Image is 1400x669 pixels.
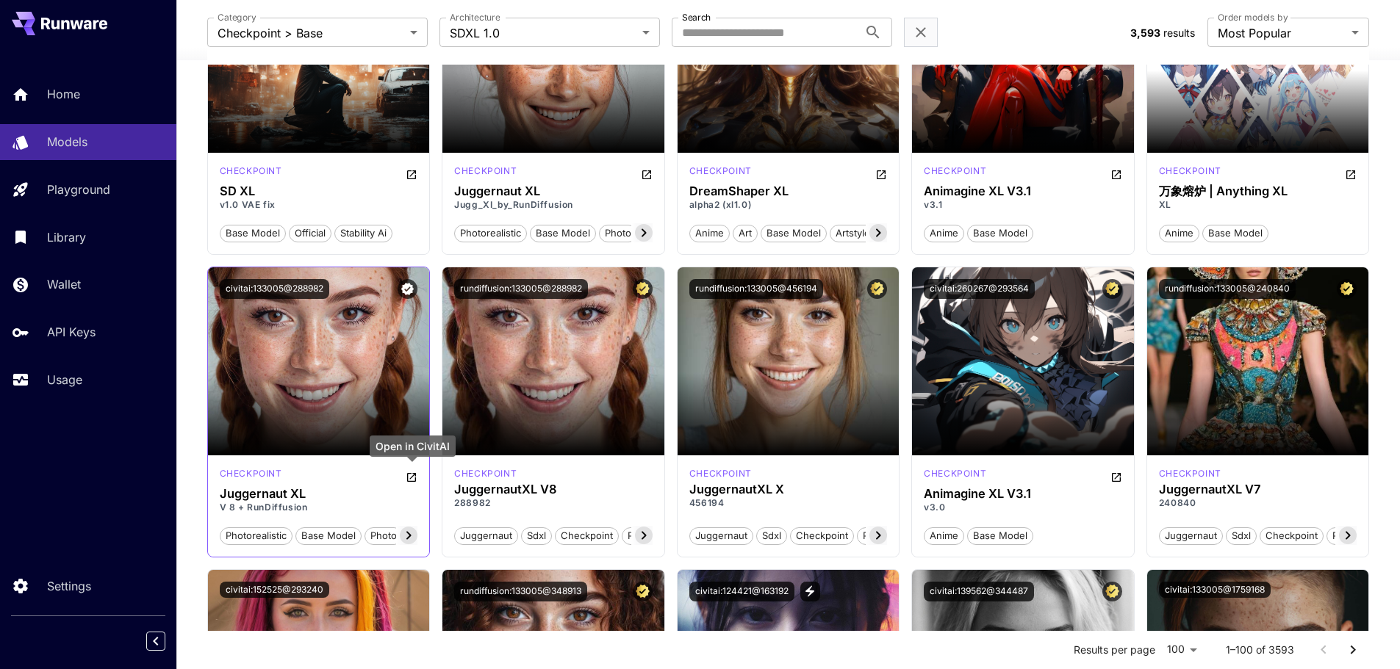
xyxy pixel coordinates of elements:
[924,223,964,242] button: anime
[1110,467,1122,485] button: Open in CivitAI
[924,487,1122,501] div: Animagine XL V3.1
[1159,164,1221,178] p: checkpoint
[289,223,331,242] button: official
[450,24,636,42] span: SDXL 1.0
[454,198,653,211] p: Jugg_XI_by_RunDiffusion
[1110,164,1122,182] button: Open in CivitAI
[1226,526,1257,545] button: sdxl
[335,226,392,241] span: stability ai
[1159,184,1357,198] h3: 万象熔炉 | Anything XL
[689,496,888,510] p: 456194
[522,529,551,543] span: sdxl
[1074,643,1155,657] p: Results per page
[1260,526,1324,545] button: checkpoint
[220,467,282,480] p: checkpoint
[857,526,930,545] button: photorealistic
[689,164,752,182] div: SDXL 1.0
[1327,526,1399,545] button: photorealistic
[454,482,653,496] h3: JuggernautXL V8
[925,226,963,241] span: anime
[1260,529,1323,543] span: checkpoint
[47,228,86,246] p: Library
[924,582,1034,601] button: civitai:139562@344487
[220,198,418,211] p: v1.0 VAE fix
[1159,467,1221,480] p: checkpoint
[967,223,1033,242] button: base model
[521,526,552,545] button: sdxl
[220,164,282,182] div: SDXL 1.0
[689,582,794,601] button: civitai:124421@163192
[296,529,361,543] span: base model
[47,275,81,293] p: Wallet
[689,467,752,480] p: checkpoint
[454,279,588,299] button: rundiffusion:133005@288982
[47,323,96,341] p: API Keys
[157,628,176,654] div: Collapse sidebar
[1102,582,1122,601] button: Certified Model – Vetted for best performance and includes a commercial license.
[454,164,517,178] p: checkpoint
[454,184,653,198] h3: Juggernaut XL
[800,582,820,601] button: View trigger words
[924,526,964,545] button: anime
[47,181,110,198] p: Playground
[925,529,963,543] span: anime
[555,526,619,545] button: checkpoint
[1327,529,1399,543] span: photorealistic
[912,23,930,42] button: Clear filters (2)
[924,279,1035,299] button: civitai:260267@293564
[1163,26,1195,39] span: results
[1202,223,1268,242] button: base model
[454,526,518,545] button: juggernaut
[682,11,711,23] label: Search
[858,529,929,543] span: photorealistic
[454,223,527,242] button: photorealistic
[1338,635,1368,665] button: Go to next page
[1227,529,1256,543] span: sdxl
[290,226,331,241] span: official
[689,164,752,178] p: checkpoint
[689,482,888,496] div: JuggernautXL X
[1218,11,1288,23] label: Order models by
[365,529,402,543] span: photo
[689,526,753,545] button: juggernaut
[1159,198,1357,211] p: XL
[220,226,285,241] span: base model
[968,226,1033,241] span: base model
[1159,582,1271,598] button: civitai:133005@1759168
[1130,26,1160,39] span: 3,593
[1345,164,1357,182] button: Open in CivitAI
[220,501,418,514] p: V 8 + RunDiffusion
[867,279,887,299] button: Certified Model – Vetted for best performance and includes a commercial license.
[220,279,329,299] button: civitai:133005@288982
[220,487,418,501] h3: Juggernaut XL
[1159,279,1296,299] button: rundiffusion:133005@240840
[1160,226,1199,241] span: anime
[791,529,853,543] span: checkpoint
[220,164,282,178] p: checkpoint
[1159,164,1221,182] div: SDXL 1.0
[1159,482,1357,496] h3: JuggernautXL V7
[218,11,256,23] label: Category
[220,223,286,242] button: base model
[830,226,875,241] span: artstyle
[689,467,752,480] div: SDXL 1.0
[633,279,653,299] button: Certified Model – Vetted for best performance and includes a commercial license.
[334,223,392,242] button: stability ai
[968,529,1033,543] span: base model
[761,223,827,242] button: base model
[689,198,888,211] p: alpha2 (xl1.0)
[690,529,753,543] span: juggernaut
[295,526,362,545] button: base model
[450,11,500,23] label: Architecture
[455,529,517,543] span: juggernaut
[370,435,456,457] div: Open in CivitAI
[1337,279,1357,299] button: Certified Model – Vetted for best performance and includes a commercial license.
[967,526,1033,545] button: base model
[220,467,282,485] div: SDXL 1.0
[1159,467,1221,480] div: SDXL 1.0
[454,164,517,182] div: SDXL 1.0
[220,184,418,198] div: SD XL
